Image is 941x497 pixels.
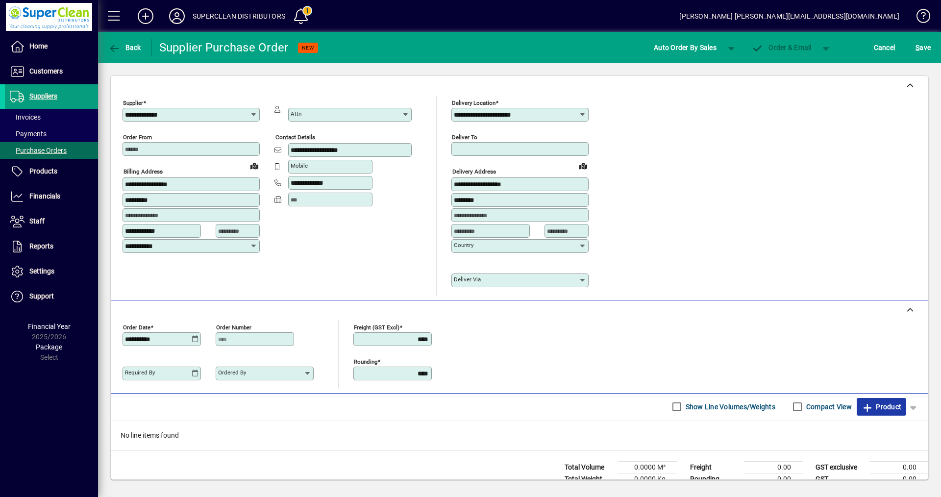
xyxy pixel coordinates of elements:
[5,109,98,125] a: Invoices
[354,323,399,330] mat-label: Freight (GST excl)
[575,158,591,174] a: View on map
[123,99,143,106] mat-label: Supplier
[216,323,251,330] mat-label: Order number
[108,44,141,51] span: Back
[98,39,152,56] app-page-header-button: Back
[560,461,619,473] td: Total Volume
[29,242,53,250] span: Reports
[5,159,98,184] a: Products
[29,92,57,100] span: Suppliers
[649,39,721,56] button: Auto Order By Sales
[452,99,495,106] mat-label: Delivery Location
[452,134,477,141] mat-label: Deliver To
[36,343,62,351] span: Package
[752,44,812,51] span: Order & Email
[744,473,803,485] td: 0.00
[685,473,744,485] td: Rounding
[619,473,677,485] td: 0.0000 Kg
[29,67,63,75] span: Customers
[874,40,895,55] span: Cancel
[869,473,928,485] td: 0.00
[747,39,817,56] button: Order & Email
[130,7,161,25] button: Add
[862,399,901,415] span: Product
[291,110,301,117] mat-label: Attn
[560,473,619,485] td: Total Weight
[5,59,98,84] a: Customers
[29,292,54,300] span: Support
[29,42,48,50] span: Home
[916,44,919,51] span: S
[218,369,246,376] mat-label: Ordered by
[302,45,314,51] span: NEW
[454,242,473,248] mat-label: Country
[10,130,47,138] span: Payments
[913,39,933,56] button: Save
[29,192,60,200] span: Financials
[125,369,155,376] mat-label: Required by
[5,209,98,234] a: Staff
[869,461,928,473] td: 0.00
[5,142,98,159] a: Purchase Orders
[29,217,45,225] span: Staff
[106,39,144,56] button: Back
[5,259,98,284] a: Settings
[454,276,481,283] mat-label: Deliver via
[871,39,898,56] button: Cancel
[916,40,931,55] span: ave
[679,8,899,24] div: [PERSON_NAME] [PERSON_NAME][EMAIL_ADDRESS][DOMAIN_NAME]
[685,461,744,473] td: Freight
[5,284,98,309] a: Support
[684,402,775,412] label: Show Line Volumes/Weights
[29,167,57,175] span: Products
[159,40,289,55] div: Supplier Purchase Order
[5,125,98,142] a: Payments
[5,34,98,59] a: Home
[857,398,906,416] button: Product
[29,267,54,275] span: Settings
[811,473,869,485] td: GST
[193,8,285,24] div: SUPERCLEAN DISTRIBUTORS
[5,234,98,259] a: Reports
[909,2,929,34] a: Knowledge Base
[123,134,152,141] mat-label: Order from
[804,402,852,412] label: Compact View
[10,113,41,121] span: Invoices
[111,421,928,450] div: No line items found
[5,184,98,209] a: Financials
[123,323,150,330] mat-label: Order date
[811,461,869,473] td: GST exclusive
[10,147,67,154] span: Purchase Orders
[744,461,803,473] td: 0.00
[161,7,193,25] button: Profile
[247,158,262,174] a: View on map
[291,162,308,169] mat-label: Mobile
[654,40,717,55] span: Auto Order By Sales
[619,461,677,473] td: 0.0000 M³
[354,358,377,365] mat-label: Rounding
[28,323,71,330] span: Financial Year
